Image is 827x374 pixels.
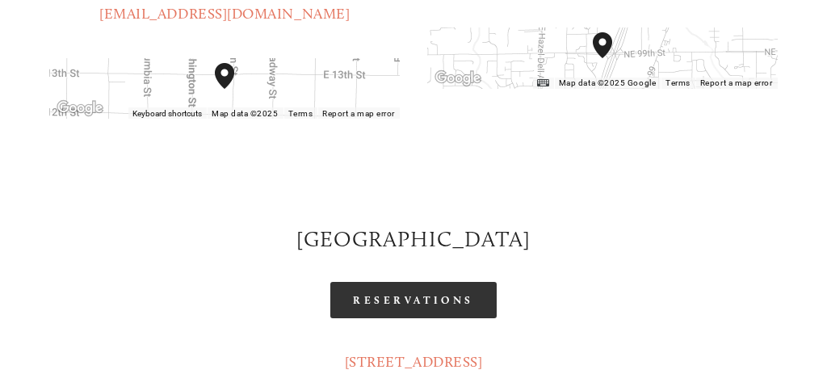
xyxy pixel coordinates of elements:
[700,78,773,87] a: Report a map error
[665,78,691,87] a: Terms
[53,98,107,119] a: Open this area in Google Maps (opens a new window)
[49,224,777,254] h2: [GEOGRAPHIC_DATA]
[215,63,254,115] div: Amaro's Table 1220 Main Street vancouver, United States
[212,109,279,118] span: Map data ©2025
[132,108,202,120] button: Keyboard shortcuts
[537,78,548,89] button: Keyboard shortcuts
[330,282,497,318] a: Reservations
[53,98,107,119] img: Google
[559,78,656,87] span: Map data ©2025 Google
[288,109,313,118] a: Terms
[322,109,395,118] a: Report a map error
